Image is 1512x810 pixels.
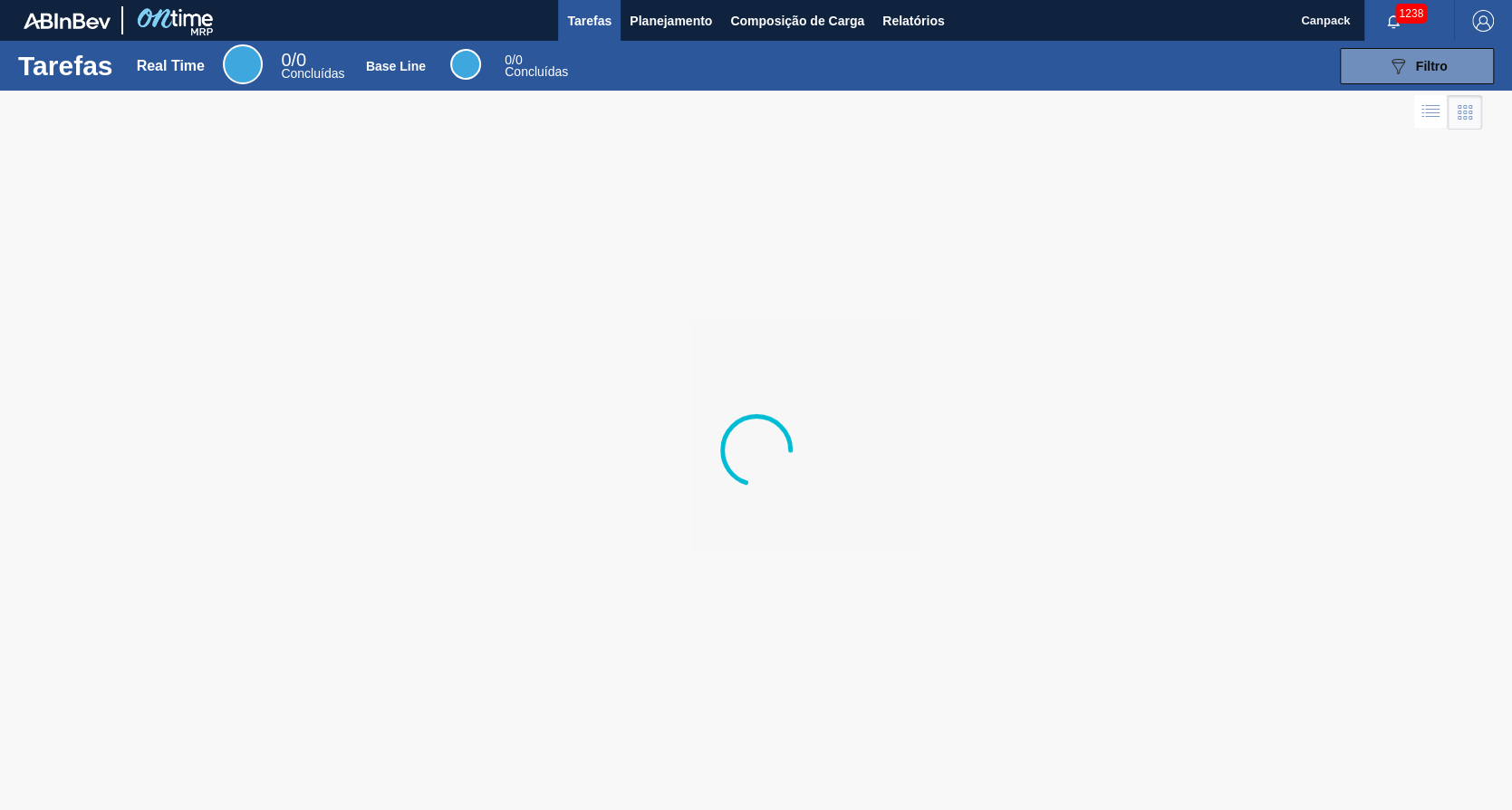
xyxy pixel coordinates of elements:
button: Filtro [1340,48,1494,84]
div: Base Line [505,54,568,78]
img: TNhmsLtSVTkK8tSr43FrP2fwEKptu5GPRR3wAAAABJRU5ErkJggg== [24,13,111,29]
span: Concluídas [505,64,568,79]
span: / 0 [281,50,306,70]
span: Filtro [1416,59,1448,73]
div: Real Time [281,53,344,80]
div: Base Line [450,49,481,80]
img: Logout [1472,10,1494,32]
span: / 0 [505,53,522,67]
div: Real Time [223,44,263,84]
span: 1238 [1395,4,1427,24]
span: Tarefas [567,10,612,32]
span: Concluídas [281,66,344,81]
div: Real Time [137,58,205,74]
span: Planejamento [630,10,712,32]
button: Notificações [1364,8,1422,34]
div: Base Line [366,59,426,73]
span: Relatórios [882,10,944,32]
span: Composição de Carga [730,10,864,32]
span: 0 [281,50,291,70]
h1: Tarefas [18,55,113,76]
span: 0 [505,53,512,67]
